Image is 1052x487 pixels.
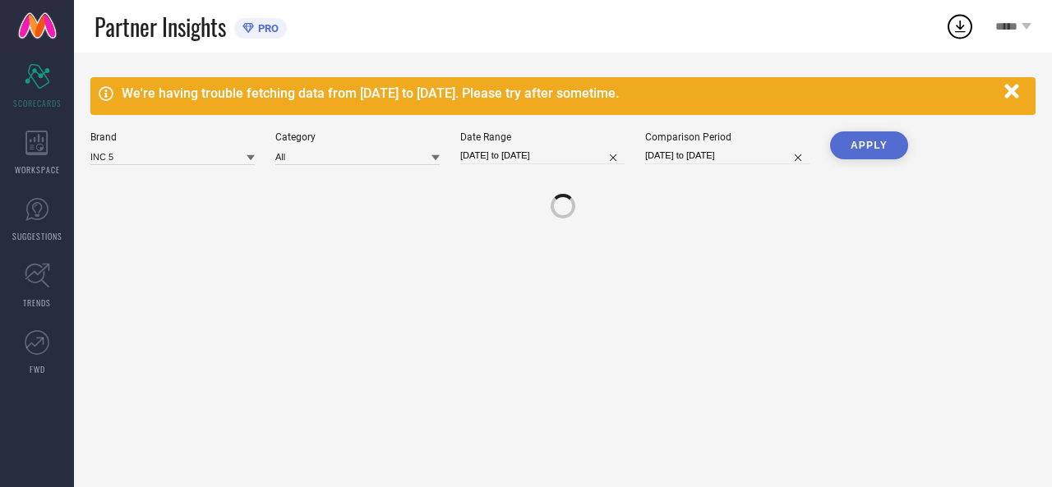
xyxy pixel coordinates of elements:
[945,11,975,41] div: Open download list
[90,131,255,143] div: Brand
[13,97,62,109] span: SCORECARDS
[95,10,226,44] span: Partner Insights
[15,163,60,176] span: WORKSPACE
[23,296,51,309] span: TRENDS
[254,22,279,34] span: PRO
[12,230,62,242] span: SUGGESTIONS
[30,363,45,375] span: FWD
[645,147,810,164] input: Select comparison period
[275,131,440,143] div: Category
[645,131,810,143] div: Comparison Period
[122,85,996,101] div: We're having trouble fetching data from [DATE] to [DATE]. Please try after sometime.
[460,147,625,164] input: Select date range
[460,131,625,143] div: Date Range
[830,131,908,159] button: APPLY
